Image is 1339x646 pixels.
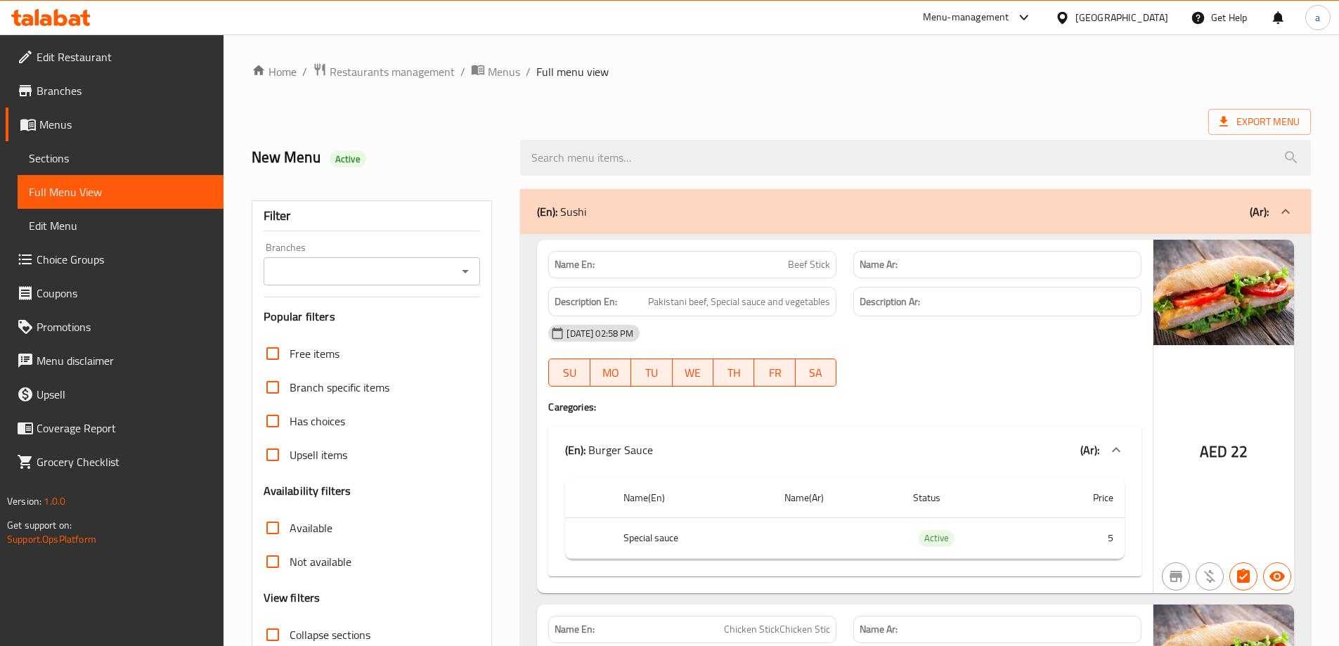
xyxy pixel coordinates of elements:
strong: Name En: [555,257,595,272]
a: Support.OpsPlatform [7,530,96,548]
a: Edit Restaurant [6,40,224,74]
li: / [302,63,307,80]
div: Active [330,150,366,167]
td: 5 [1035,517,1125,559]
a: Choice Groups [6,243,224,276]
th: Price [1035,478,1125,518]
span: Branches [37,82,212,99]
button: SA [796,358,836,387]
span: Grocery Checklist [37,453,212,470]
a: Menus [6,108,224,141]
h2: New Menu [252,147,504,168]
span: Free items [290,345,339,362]
strong: Name Ar: [860,257,898,272]
span: Menus [39,116,212,133]
span: SA [801,363,831,383]
li: / [460,63,465,80]
button: MO [590,358,631,387]
span: Not available [290,553,351,570]
span: Choice Groups [37,251,212,268]
a: Restaurants management [313,63,455,81]
span: FR [760,363,789,383]
div: (En): Burger Sauce(Ar): [548,427,1141,472]
button: Available [1263,562,1291,590]
span: Promotions [37,318,212,335]
h4: Caregories: [548,400,1141,414]
span: SU [555,363,584,383]
div: Filter [264,201,481,231]
span: Collapse sections [290,626,370,643]
div: [GEOGRAPHIC_DATA] [1075,10,1168,25]
h3: View filters [264,590,321,606]
span: Full menu view [536,63,609,80]
a: Edit Menu [18,209,224,243]
span: Edit Restaurant [37,49,212,65]
span: WE [678,363,708,383]
button: WE [673,358,713,387]
button: TU [631,358,672,387]
a: Menus [471,63,520,81]
span: Chicken StickChicken Stic [724,622,830,637]
span: Branch specific items [290,379,389,396]
a: Sections [18,141,224,175]
button: Has choices [1229,562,1257,590]
span: Sections [29,150,212,167]
a: Coverage Report [6,411,224,445]
table: choices table [565,478,1125,560]
span: AED [1200,438,1227,465]
div: Active [919,530,955,547]
span: Beef Stick [788,257,830,272]
nav: breadcrumb [252,63,1311,81]
span: Get support on: [7,516,72,534]
span: Version: [7,492,41,510]
strong: Description En: [555,293,617,311]
th: Special sauce [612,517,773,559]
a: Branches [6,74,224,108]
div: (En): Sushi(Ar): [520,189,1311,234]
b: (Ar): [1250,201,1269,222]
a: Coupons [6,276,224,310]
a: Grocery Checklist [6,445,224,479]
b: (Ar): [1080,439,1099,460]
button: TH [713,358,754,387]
span: Full Menu View [29,183,212,200]
span: MO [596,363,626,383]
span: 1.0.0 [44,492,65,510]
span: Menu disclaimer [37,352,212,369]
li: / [526,63,531,80]
strong: Name En: [555,622,595,637]
a: Menu disclaimer [6,344,224,377]
span: Coverage Report [37,420,212,437]
span: 22 [1231,438,1248,465]
span: TH [719,363,749,383]
span: Active [919,530,955,546]
h3: Popular filters [264,309,481,325]
span: Active [330,153,366,166]
span: Menus [488,63,520,80]
span: Has choices [290,413,345,429]
button: FR [754,358,795,387]
span: Upsell [37,386,212,403]
div: (En): Sushi(Ar): [548,472,1141,577]
span: a [1315,10,1320,25]
a: Promotions [6,310,224,344]
span: TU [637,363,666,383]
a: Full Menu View [18,175,224,209]
span: Available [290,519,332,536]
span: Restaurants management [330,63,455,80]
strong: Description Ar: [860,293,920,311]
b: (En): [537,201,557,222]
input: search [520,140,1311,176]
button: SU [548,358,590,387]
button: Purchased item [1196,562,1224,590]
b: (En): [565,439,586,460]
h3: Availability filters [264,483,351,499]
span: Upsell items [290,446,347,463]
span: Coupons [37,285,212,302]
span: Export Menu [1208,109,1311,135]
th: Name(Ar) [773,478,902,518]
span: [DATE] 02:58 PM [561,327,639,340]
a: Home [252,63,297,80]
p: Burger Sauce [565,441,653,458]
span: Export Menu [1220,113,1300,131]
